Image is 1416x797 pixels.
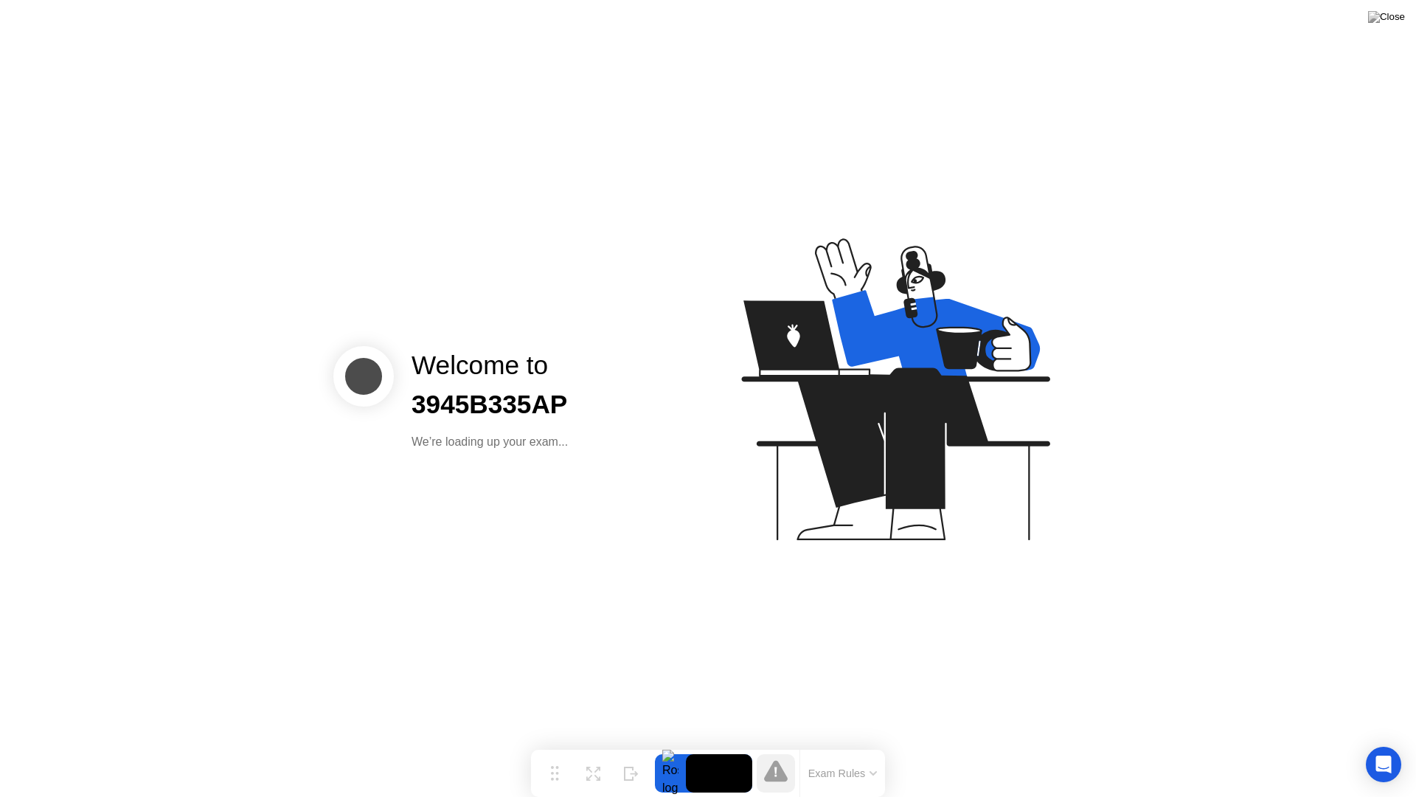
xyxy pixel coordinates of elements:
[1368,11,1405,23] img: Close
[412,385,568,424] div: 3945B335AP
[804,767,882,780] button: Exam Rules
[1366,747,1401,782] div: Open Intercom Messenger
[412,346,568,385] div: Welcome to
[412,433,568,451] div: We’re loading up your exam...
